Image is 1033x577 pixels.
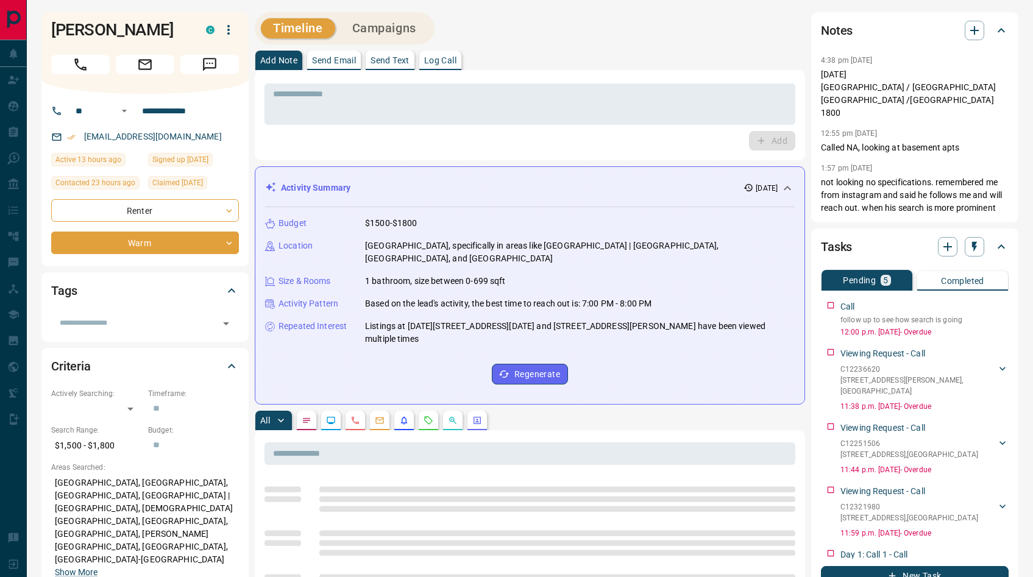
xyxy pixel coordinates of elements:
p: Log Call [424,56,456,65]
div: C12321980[STREET_ADDRESS],[GEOGRAPHIC_DATA] [840,499,1009,526]
p: Timeframe: [148,388,239,399]
button: Open [117,104,132,118]
h2: Tasks [821,237,852,257]
p: $1,500 - $1,800 [51,436,142,456]
p: Call [840,300,855,313]
p: $1500-$1800 [365,217,417,230]
p: 12:00 p.m. [DATE] - Overdue [840,327,1009,338]
p: Send Email [312,56,356,65]
p: Activity Summary [281,182,350,194]
p: 5 [883,276,888,285]
p: Based on the lead's activity, the best time to reach out is: 7:00 PM - 8:00 PM [365,297,651,310]
p: C12251506 [840,438,978,449]
p: Completed [941,277,984,285]
button: Regenerate [492,364,568,384]
p: Called NA, looking at basement apts [821,141,1009,154]
svg: Notes [302,416,311,425]
button: Campaigns [340,18,428,38]
svg: Calls [350,416,360,425]
p: 1:57 pm [DATE] [821,164,873,172]
button: Open [218,315,235,332]
h1: [PERSON_NAME] [51,20,188,40]
p: Listings at [DATE][STREET_ADDRESS][DATE] and [STREET_ADDRESS][PERSON_NAME] have been viewed multi... [365,320,795,345]
p: Viewing Request - Call [840,347,925,360]
p: Search Range: [51,425,142,436]
p: All [260,416,270,425]
h2: Notes [821,21,853,40]
div: Tags [51,276,239,305]
p: 1 bathroom, size between 0-699 sqft [365,275,506,288]
h2: Criteria [51,356,91,376]
svg: Requests [424,416,433,425]
p: C12321980 [840,501,978,512]
p: 11:38 p.m. [DATE] - Overdue [840,401,1009,412]
p: Activity Pattern [279,297,338,310]
p: Areas Searched: [51,462,239,473]
span: Claimed [DATE] [152,177,203,189]
svg: Listing Alerts [399,416,409,425]
p: Add Note [260,56,297,65]
div: Sat Aug 16 2025 [51,153,142,170]
p: Send Text [371,56,410,65]
svg: Email Verified [67,133,76,141]
div: condos.ca [206,26,215,34]
p: [GEOGRAPHIC_DATA], specifically in areas like [GEOGRAPHIC_DATA] | [GEOGRAPHIC_DATA], [GEOGRAPHIC_... [365,239,795,265]
div: Sat Aug 16 2025 [51,176,142,193]
p: 12:55 pm [DATE] [821,129,877,138]
p: Budget: [148,425,239,436]
p: Budget [279,217,307,230]
svg: Agent Actions [472,416,482,425]
div: Criteria [51,352,239,381]
p: Size & Rooms [279,275,331,288]
p: 4:38 pm [DATE] [821,56,873,65]
span: Contacted 23 hours ago [55,177,135,189]
p: Viewing Request - Call [840,422,925,434]
p: Repeated Interest [279,320,347,333]
p: not looking no specifications. remembered me from instagram and said he follows me and will reach... [821,176,1009,214]
h2: Tags [51,281,77,300]
div: Activity Summary[DATE] [265,177,795,199]
div: Tue Oct 03 2023 [148,153,239,170]
svg: Opportunities [448,416,458,425]
span: Call [51,55,110,74]
a: [EMAIL_ADDRESS][DOMAIN_NAME] [84,132,222,141]
p: Location [279,239,313,252]
div: Tasks [821,232,1009,261]
p: [STREET_ADDRESS] , [GEOGRAPHIC_DATA] [840,449,978,460]
span: Message [180,55,239,74]
p: Pending [843,276,876,285]
p: C12236620 [840,364,996,375]
div: Renter [51,199,239,222]
div: Thu Aug 07 2025 [148,176,239,193]
p: Viewing Request - Call [840,485,925,498]
p: follow up to see how search is going [840,314,1009,325]
span: Active 13 hours ago [55,154,121,166]
svg: Lead Browsing Activity [326,416,336,425]
span: Email [116,55,174,74]
p: [STREET_ADDRESS] , [GEOGRAPHIC_DATA] [840,512,978,523]
p: [DATE] [756,183,778,194]
svg: Emails [375,416,385,425]
p: [STREET_ADDRESS][PERSON_NAME] , [GEOGRAPHIC_DATA] [840,375,996,397]
button: Timeline [261,18,335,38]
div: C12251506[STREET_ADDRESS],[GEOGRAPHIC_DATA] [840,436,1009,462]
div: Notes [821,16,1009,45]
div: C12236620[STREET_ADDRESS][PERSON_NAME],[GEOGRAPHIC_DATA] [840,361,1009,399]
p: Actively Searching: [51,388,142,399]
span: Signed up [DATE] [152,154,208,166]
div: Warm [51,232,239,254]
p: 11:44 p.m. [DATE] - Overdue [840,464,1009,475]
p: [DATE] [GEOGRAPHIC_DATA] / [GEOGRAPHIC_DATA] [GEOGRAPHIC_DATA] /[GEOGRAPHIC_DATA] 1800 [821,68,1009,119]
